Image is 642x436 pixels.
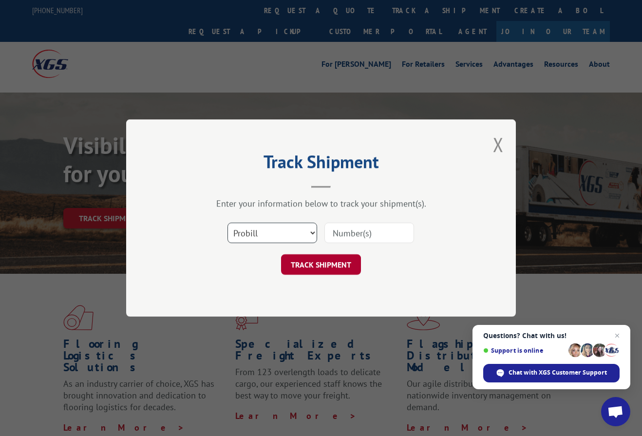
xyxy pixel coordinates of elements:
[493,132,504,157] button: Close modal
[281,254,361,275] button: TRACK SHIPMENT
[483,332,620,340] span: Questions? Chat with us!
[601,397,630,426] a: Open chat
[483,364,620,382] span: Chat with XGS Customer Support
[175,198,467,209] div: Enter your information below to track your shipment(s).
[483,347,565,354] span: Support is online
[324,223,414,243] input: Number(s)
[509,368,607,377] span: Chat with XGS Customer Support
[175,155,467,173] h2: Track Shipment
